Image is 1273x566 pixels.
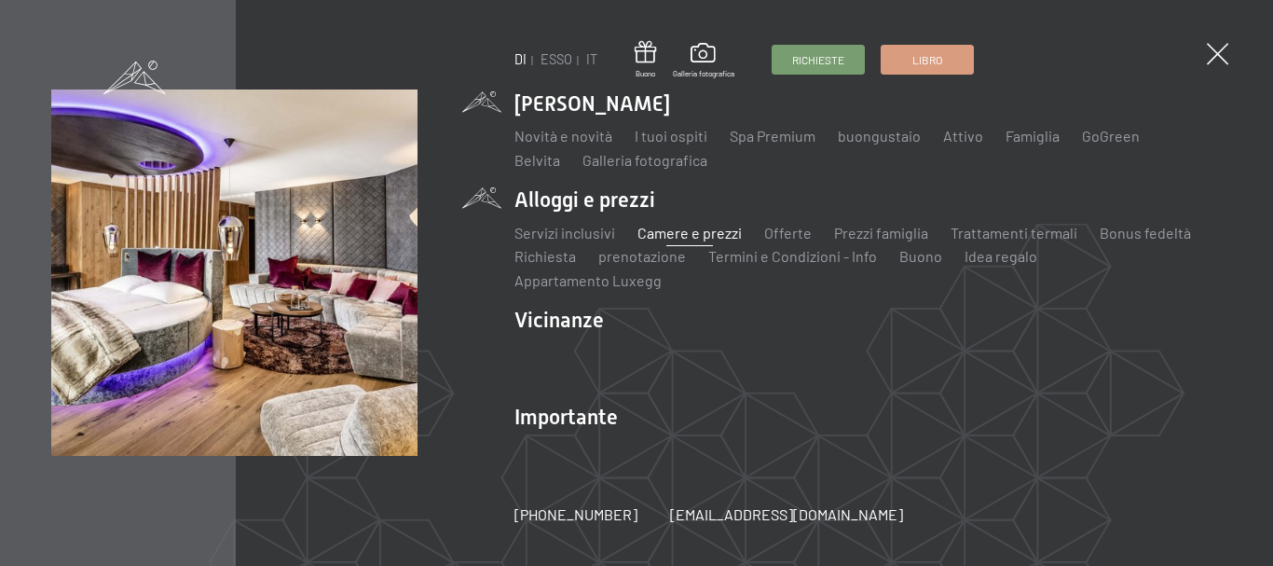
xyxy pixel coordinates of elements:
a: Offerte [764,224,812,242]
a: Idea regalo [965,247,1037,265]
a: Buono [899,247,942,265]
a: Appartamento Luxegg [514,271,662,289]
a: Buono [635,41,656,79]
a: Attivo [943,127,983,145]
a: DI [514,51,527,67]
a: Richieste [773,46,864,74]
a: Richiesta [514,247,576,265]
a: Spa Premium [730,127,815,145]
a: Belvita [514,151,560,169]
a: I tuoi ospiti [635,127,707,145]
font: Galleria fotografica [673,69,734,78]
a: buongustaio [838,127,921,145]
a: Prezzi famiglia [834,224,928,242]
font: [EMAIL_ADDRESS][DOMAIN_NAME] [670,505,903,523]
a: prenotazione [598,247,686,265]
a: Galleria fotografica [582,151,707,169]
a: Bonus fedeltà [1100,224,1191,242]
a: Servizi inclusivi [514,224,615,242]
a: GoGreen [1082,127,1140,145]
a: ESSO [541,51,572,67]
a: Trattamenti termali [951,224,1077,242]
font: Richieste [792,53,844,66]
a: [EMAIL_ADDRESS][DOMAIN_NAME] [670,504,903,525]
font: Libro [912,53,942,66]
font: [PHONE_NUMBER] [514,505,637,523]
a: Camere e prezzi [637,224,742,242]
a: Libro [882,46,973,74]
a: IT [586,51,597,67]
a: Termini e Condizioni - Info [708,247,877,265]
a: [PHONE_NUMBER] [514,504,637,525]
a: Galleria fotografica [673,43,734,78]
a: Novità e novità [514,127,612,145]
a: Famiglia [1006,127,1060,145]
font: Buono [636,69,655,78]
